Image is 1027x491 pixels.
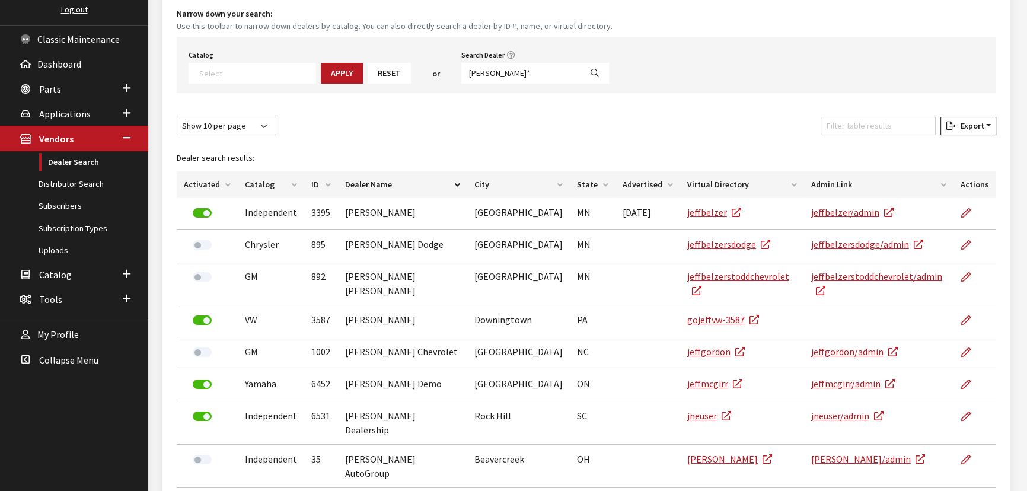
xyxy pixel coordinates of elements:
td: 1002 [304,337,338,369]
span: or [432,68,440,80]
label: Activate Dealer [193,272,212,282]
a: [PERSON_NAME]/admin [811,453,925,465]
a: Edit Dealer [961,305,981,335]
td: [PERSON_NAME] [338,198,467,230]
td: GM [238,337,304,369]
td: MN [570,230,615,262]
span: Vendors [39,133,74,145]
a: Edit Dealer [961,262,981,292]
span: Dashboard [37,58,81,70]
td: [PERSON_NAME] Demo [338,369,467,401]
td: [PERSON_NAME] Dealership [338,401,467,445]
label: Search Dealer [461,50,505,60]
td: [GEOGRAPHIC_DATA] [467,198,570,230]
a: jeffmcgirr [687,378,742,390]
label: Activate Dealer [193,240,212,250]
button: Export [940,117,996,135]
td: Downingtown [467,305,570,337]
td: MN [570,198,615,230]
th: Activated: activate to sort column ascending [177,171,238,198]
a: jeffbelzer [687,206,741,218]
td: [DATE] [615,198,680,230]
a: jeffbelzersdodge [687,238,770,250]
span: Parts [39,83,61,95]
th: Advertised: activate to sort column ascending [615,171,680,198]
td: OH [570,445,615,488]
label: Deactivate Dealer [193,315,212,325]
th: ID: activate to sort column ascending [304,171,338,198]
a: gojeffvw-3587 [687,314,759,326]
a: Edit Dealer [961,198,981,228]
h4: Narrow down your search: [177,8,996,20]
td: [GEOGRAPHIC_DATA] [467,337,570,369]
a: Edit Dealer [961,369,981,399]
span: Select [189,63,316,84]
td: 3395 [304,198,338,230]
a: jeffgordon/admin [811,346,898,358]
td: [PERSON_NAME] [338,305,467,337]
td: [PERSON_NAME] Chevrolet [338,337,467,369]
td: [PERSON_NAME] AutoGroup [338,445,467,488]
input: Search [461,63,581,84]
td: [GEOGRAPHIC_DATA] [467,230,570,262]
label: Catalog [189,50,213,60]
input: Filter table results [821,117,936,135]
a: jeffbelzerstoddchevrolet [687,270,789,296]
caption: Dealer search results: [177,145,996,171]
span: Export [955,120,984,131]
button: Reset [368,63,411,84]
label: Deactivate Dealer [193,208,212,218]
td: 6452 [304,369,338,401]
th: Virtual Directory: activate to sort column ascending [680,171,804,198]
th: Admin Link: activate to sort column ascending [804,171,953,198]
td: GM [238,262,304,305]
td: Rock Hill [467,401,570,445]
a: Edit Dealer [961,230,981,260]
td: [PERSON_NAME] [PERSON_NAME] [338,262,467,305]
td: ON [570,369,615,401]
a: Edit Dealer [961,445,981,474]
a: jeffbelzersdodge/admin [811,238,923,250]
th: Catalog: activate to sort column ascending [238,171,304,198]
td: VW [238,305,304,337]
span: Classic Maintenance [37,33,120,45]
th: State: activate to sort column ascending [570,171,615,198]
button: Apply [321,63,363,84]
td: PA [570,305,615,337]
td: NC [570,337,615,369]
td: 895 [304,230,338,262]
label: Deactivate Dealer [193,380,212,389]
label: Activate Dealer [193,455,212,464]
td: [GEOGRAPHIC_DATA] [467,262,570,305]
td: Independent [238,198,304,230]
td: 3587 [304,305,338,337]
a: jneuser/admin [811,410,884,422]
textarea: Search [199,68,315,78]
a: jeffgordon [687,346,745,358]
a: jeffmcgirr/admin [811,378,895,390]
a: Edit Dealer [961,401,981,431]
td: Independent [238,445,304,488]
td: MN [570,262,615,305]
th: Actions [953,171,996,198]
td: Beavercreek [467,445,570,488]
th: City: activate to sort column ascending [467,171,570,198]
span: Collapse Menu [39,354,98,366]
a: jeffbelzerstoddchevrolet/admin [811,270,942,296]
td: 35 [304,445,338,488]
a: [PERSON_NAME] [687,453,772,465]
a: Edit Dealer [961,337,981,367]
td: Independent [238,401,304,445]
td: 6531 [304,401,338,445]
span: Applications [39,108,91,120]
span: Catalog [39,269,72,280]
label: Deactivate Dealer [193,412,212,421]
td: 892 [304,262,338,305]
a: jneuser [687,410,731,422]
td: SC [570,401,615,445]
label: Activate Dealer [193,347,212,357]
small: Use this toolbar to narrow down dealers by catalog. You can also directly search a dealer by ID #... [177,20,996,33]
td: Yamaha [238,369,304,401]
span: My Profile [37,329,79,341]
span: Tools [39,294,62,305]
